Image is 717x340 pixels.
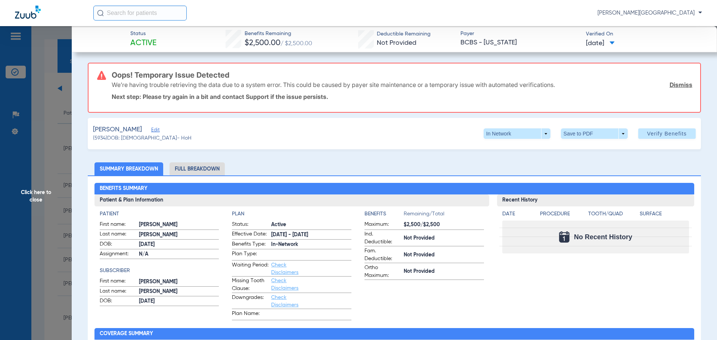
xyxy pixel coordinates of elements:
span: Benefits Type: [232,240,269,249]
span: Not Provided [377,40,416,46]
a: Check Disclaimers [271,295,298,308]
span: Deductible Remaining [377,30,431,38]
span: N/A [139,250,219,258]
span: DOB: [100,240,136,249]
iframe: Chat Widget [680,304,717,340]
h4: Procedure [540,210,586,218]
p: Next step: Please try again in a bit and contact Support if the issue persists. [112,93,692,100]
span: [DATE] [586,39,615,48]
h4: Patient [100,210,219,218]
span: Not Provided [404,234,484,242]
span: Fam. Deductible: [364,247,401,263]
span: [DATE] [139,241,219,249]
h2: Coverage Summary [94,328,695,340]
span: BCBS - [US_STATE] [460,38,580,47]
span: In-Network [271,241,351,249]
span: Last name: [100,287,136,296]
img: error-icon [97,71,106,80]
span: [PERSON_NAME] [139,221,219,229]
h4: Surface [640,210,689,218]
app-breakdown-title: Tooth/Quad [588,210,637,221]
span: / $2,500.00 [280,41,312,47]
input: Search for patients [93,6,187,21]
span: [PERSON_NAME][GEOGRAPHIC_DATA] [597,9,702,17]
li: Summary Breakdown [94,162,163,175]
span: Not Provided [404,251,484,259]
span: Missing Tooth Clause: [232,277,269,293]
a: Dismiss [670,81,692,88]
span: [PERSON_NAME] [93,125,142,134]
span: First name: [100,221,136,230]
span: Maximum: [364,221,401,230]
span: [PERSON_NAME] [139,288,219,296]
button: Save to PDF [561,128,628,139]
button: Verify Benefits [638,128,696,139]
li: Full Breakdown [170,162,225,175]
h4: Plan [232,210,351,218]
h4: Tooth/Quad [588,210,637,218]
a: Check Disclaimers [271,262,298,275]
span: [PERSON_NAME] [139,231,219,239]
img: Zuub Logo [15,6,41,19]
span: (5934) DOB: [DEMOGRAPHIC_DATA] - HoH [93,134,192,142]
app-breakdown-title: Surface [640,210,689,221]
span: $2,500.00 [245,39,280,47]
span: No Recent History [574,233,632,241]
span: DOB: [100,297,136,306]
span: Ortho Maximum: [364,264,401,280]
button: In Network [484,128,550,139]
a: Check Disclaimers [271,278,298,291]
h2: Benefits Summary [94,183,695,195]
h3: Patient & Plan Information [94,194,489,206]
span: Active [130,38,156,49]
span: [DATE] - [DATE] [271,231,351,239]
img: Search Icon [97,10,104,16]
span: [PERSON_NAME] [139,278,219,286]
span: Remaining/Total [404,210,484,221]
span: Assignment: [100,250,136,259]
span: Benefits Remaining [245,30,312,38]
span: $2,500/$2,500 [404,221,484,229]
span: Edit [151,127,158,134]
h4: Benefits [364,210,404,218]
h4: Date [502,210,534,218]
span: Not Provided [404,268,484,275]
span: Verify Benefits [647,131,687,137]
app-breakdown-title: Date [502,210,534,221]
span: Waiting Period: [232,261,269,276]
span: [DATE] [139,297,219,305]
h3: Oops! Temporary Issue Detected [112,71,692,79]
span: Plan Name: [232,310,269,320]
h4: Subscriber [100,267,219,275]
app-breakdown-title: Procedure [540,210,586,221]
span: Downgrades: [232,294,269,309]
span: Last name: [100,230,136,239]
span: Verified On [586,30,705,38]
span: Payer [460,30,580,38]
img: Calendar [559,231,569,243]
span: Ind. Deductible: [364,230,401,246]
span: First name: [100,277,136,286]
span: Effective Date: [232,230,269,239]
p: We’re having trouble retrieving the data due to a system error. This could be caused by payer sit... [112,81,555,88]
app-breakdown-title: Benefits [364,210,404,221]
h3: Recent History [497,194,695,206]
span: Status [130,30,156,38]
span: Plan Type: [232,250,269,260]
span: Status: [232,221,269,230]
span: Active [271,221,351,229]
